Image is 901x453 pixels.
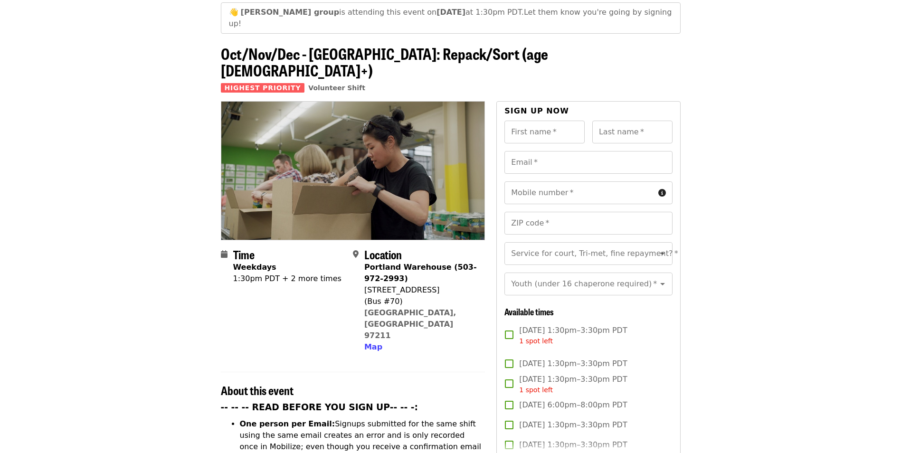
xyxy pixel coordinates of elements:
span: [DATE] 1:30pm–3:30pm PDT [519,419,627,431]
span: 1 spot left [519,337,553,345]
i: calendar icon [221,250,228,259]
span: Map [364,342,382,351]
a: Volunteer Shift [308,84,365,92]
input: Email [504,151,672,174]
span: [DATE] 6:00pm–8:00pm PDT [519,399,627,411]
span: Highest Priority [221,83,305,93]
span: Time [233,246,255,263]
span: waving emoji [229,8,238,17]
strong: [PERSON_NAME] group [241,8,340,17]
div: [STREET_ADDRESS] [364,284,477,296]
span: [DATE] 1:30pm–3:30pm PDT [519,374,627,395]
a: [GEOGRAPHIC_DATA], [GEOGRAPHIC_DATA] 97211 [364,308,456,340]
span: Available times [504,305,554,318]
i: map-marker-alt icon [353,250,359,259]
img: Oct/Nov/Dec - Portland: Repack/Sort (age 8+) organized by Oregon Food Bank [221,102,485,239]
input: Last name [592,121,673,143]
span: [DATE] 1:30pm–3:30pm PDT [519,439,627,451]
button: Open [656,277,669,291]
i: circle-info icon [658,189,666,198]
input: ZIP code [504,212,672,235]
strong: One person per Email: [240,419,335,428]
button: Open [656,247,669,260]
span: [DATE] 1:30pm–3:30pm PDT [519,358,627,369]
strong: Weekdays [233,263,276,272]
span: Sign up now [504,106,569,115]
strong: Portland Warehouse (503-972-2993) [364,263,477,283]
strong: -- -- -- READ BEFORE YOU SIGN UP-- -- -: [221,402,418,412]
input: Mobile number [504,181,654,204]
span: About this event [221,382,294,398]
span: 1 spot left [519,386,553,394]
button: Map [364,341,382,353]
div: 1:30pm PDT + 2 more times [233,273,341,284]
strong: [DATE] [436,8,465,17]
input: First name [504,121,585,143]
span: is attending this event on at 1:30pm PDT. [241,8,524,17]
span: Location [364,246,402,263]
span: Oct/Nov/Dec - [GEOGRAPHIC_DATA]: Repack/Sort (age [DEMOGRAPHIC_DATA]+) [221,42,548,81]
span: [DATE] 1:30pm–3:30pm PDT [519,325,627,346]
div: (Bus #70) [364,296,477,307]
